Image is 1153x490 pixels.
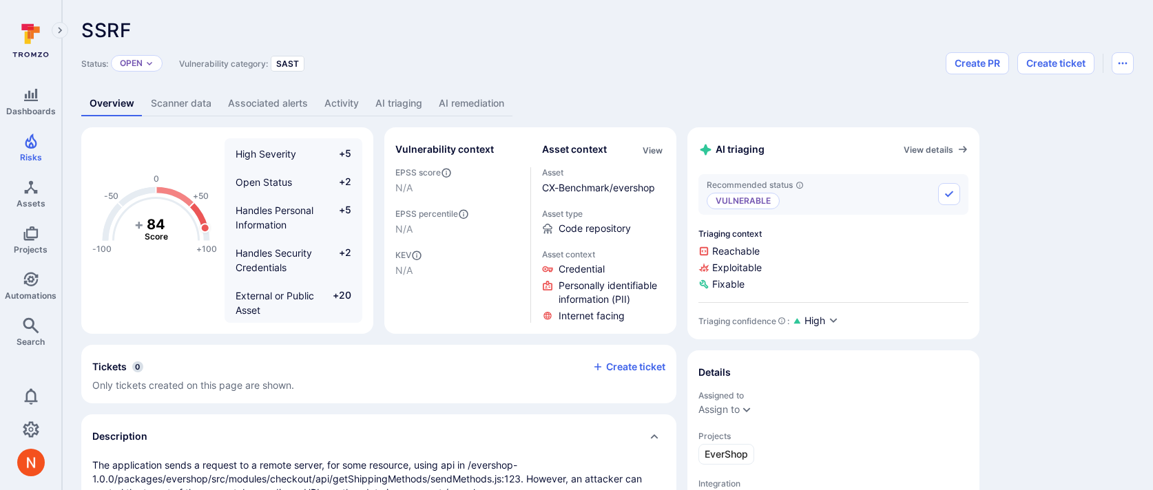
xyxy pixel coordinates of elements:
g: The vulnerability score is based on the parameters defined in the settings [129,215,184,242]
button: Expand dropdown [145,59,154,67]
h2: Details [698,365,731,379]
text: 0 [154,173,159,184]
span: Vulnerability category: [179,58,268,69]
a: Activity [316,91,367,116]
button: View [640,145,665,156]
button: Options menu [1112,52,1134,74]
span: Recommended status [707,180,804,190]
text: Score [145,231,168,242]
span: Projects [14,244,48,255]
span: KEV [395,250,519,261]
tspan: 84 [147,215,165,232]
span: Triaging context [698,228,968,239]
span: +20 [325,288,351,317]
span: Click to view evidence [559,262,605,276]
span: Only tickets created on this page are shown. [92,379,294,391]
text: +100 [196,244,217,254]
span: +5 [325,147,351,161]
span: Exploitable [698,261,968,275]
span: Assets [17,198,45,209]
span: Click to view evidence [559,309,625,323]
span: Projects [698,431,968,441]
span: EPSS percentile [395,209,519,220]
tspan: + [134,215,144,232]
p: Vulnerable [707,193,780,209]
span: +2 [325,175,351,189]
span: Asset context [542,249,666,259]
span: +5 [325,203,351,232]
a: EverShop [698,444,754,465]
div: Vulnerability tabs [81,91,1134,116]
span: High [804,314,825,328]
span: Asset type [542,209,666,219]
span: EverShop [705,447,748,461]
span: +2 [325,246,351,275]
section: tickets card [81,345,676,403]
button: Accept recommended status [938,183,960,205]
div: Triaging confidence : [698,316,789,326]
div: SAST [271,56,304,72]
text: -100 [92,244,112,254]
text: +50 [193,191,209,201]
button: Expand dropdown [741,404,752,415]
button: Create ticket [1017,52,1094,74]
span: Handles Personal Information [236,204,313,231]
span: Integration [698,478,968,489]
span: SSRF [81,19,131,42]
button: Open [120,58,143,69]
svg: AI triaging agent's recommendation for vulnerability status [796,181,804,189]
h2: Vulnerability context [395,142,494,156]
a: View details [904,144,968,155]
button: Expand navigation menu [52,22,68,39]
span: N/A [395,264,519,277]
span: Reachable [698,244,968,258]
span: N/A [395,181,519,195]
span: High Severity [236,148,296,160]
a: Scanner data [143,91,220,116]
a: Associated alerts [220,91,316,116]
span: Fixable [698,277,968,291]
span: Code repository [559,222,631,235]
span: 0 [132,361,143,372]
h2: Description [92,429,147,443]
div: Neeren Patki [17,449,45,476]
h2: Asset context [542,142,607,156]
a: CX-Benchmark/evershop [542,182,655,193]
h2: AI triaging [698,142,765,157]
span: Dashboards [6,106,56,116]
button: Create ticket [592,361,665,373]
span: External or Public Asset [236,290,314,316]
button: Create PR [946,52,1009,74]
h2: Tickets [92,360,127,374]
span: Assigned to [698,390,968,401]
span: N/A [395,222,519,236]
span: EPSS score [395,167,519,178]
div: Collapse [81,345,676,403]
span: Risks [20,152,42,162]
span: Search [17,337,45,347]
a: AI triaging [367,91,430,116]
a: Overview [81,91,143,116]
span: Status: [81,58,108,69]
div: Click to view all asset context details [640,142,665,157]
span: Automations [5,290,56,301]
span: Open Status [236,176,292,188]
a: AI remediation [430,91,512,116]
img: ACg8ocIprwjrgDQnDsNSk9Ghn5p5-B8DpAKWoJ5Gi9syOE4K59tr4Q=s96-c [17,449,45,476]
svg: AI Triaging Agent self-evaluates the confidence behind recommended status based on the depth and ... [778,317,786,325]
div: Collapse description [81,414,676,458]
span: Asset [542,167,666,178]
i: Expand navigation menu [55,25,65,36]
span: Handles Security Credentials [236,247,312,273]
span: Click to view evidence [559,279,666,306]
text: -50 [104,191,118,201]
button: Assign to [698,404,740,415]
button: High [804,314,839,328]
